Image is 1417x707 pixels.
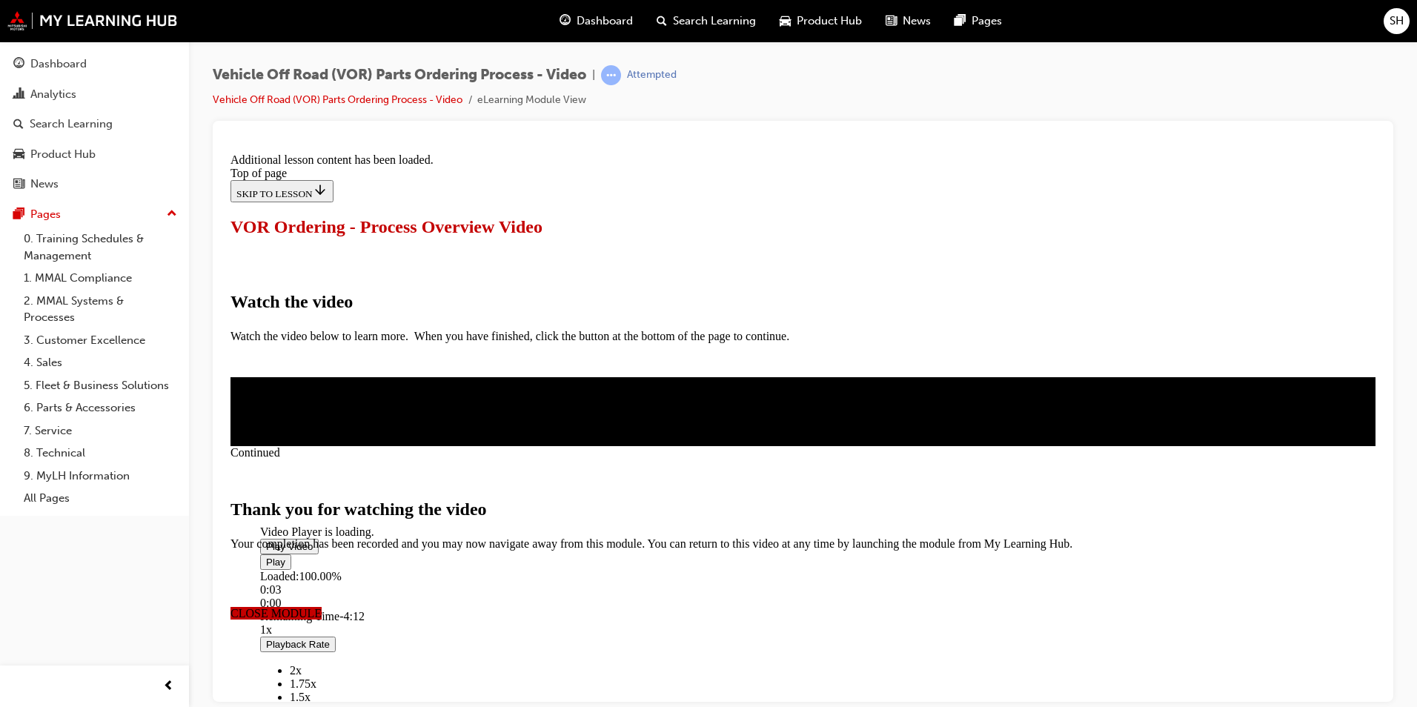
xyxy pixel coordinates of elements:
span: pages-icon [13,208,24,222]
h1: VOR Ordering - Process Overview Video [6,70,1151,90]
button: Pages [6,201,183,228]
strong: Thank you for watching the video [6,352,262,371]
a: Analytics [6,81,183,108]
a: 0. Training Schedules & Management [18,228,183,267]
div: Pages [30,206,61,223]
div: Top of page [6,19,1151,33]
span: Product Hub [797,13,862,30]
p: Watch the video below to learn more. When you have finished, click the button at the bottom of th... [6,182,1151,196]
a: News [6,170,183,198]
a: 9. MyLH Information [18,465,183,488]
div: Continued [6,299,1151,312]
span: News [903,13,931,30]
section: Lesson Header [6,70,1151,90]
span: search-icon [13,118,24,131]
div: News [30,176,59,193]
a: news-iconNews [874,6,943,36]
a: search-iconSearch Learning [645,6,768,36]
a: 6. Parts & Accessories [18,396,183,419]
a: 3. Customer Excellence [18,329,183,352]
span: search-icon [657,12,667,30]
span: pages-icon [955,12,966,30]
a: 2. MMAL Systems & Processes [18,290,183,329]
span: SKIP TO LESSON [12,41,103,52]
a: Vehicle Off Road (VOR) Parts Ordering Process - Video [213,93,462,106]
div: Additional lesson content has been loaded. [6,6,1151,19]
img: mmal [7,11,178,30]
div: Dashboard [30,56,87,73]
a: guage-iconDashboard [548,6,645,36]
button: SH [1384,8,1410,34]
span: CLOSE MODULE [6,459,97,472]
button: SKIP TO LESSON [6,33,109,55]
span: 1.25x [65,557,92,569]
span: up-icon [167,205,177,224]
div: Analytics [30,86,76,103]
span: news-icon [886,12,897,30]
span: chart-icon [13,88,24,102]
span: guage-icon [560,12,571,30]
span: prev-icon [163,677,174,696]
div: Search Learning [30,116,113,133]
a: 1. MMAL Compliance [18,267,183,290]
span: car-icon [780,12,791,30]
span: 1.5x [65,543,86,556]
a: car-iconProduct Hub [768,6,874,36]
span: 1.75x [65,530,92,542]
span: Vehicle Off Road (VOR) Parts Ordering Process - Video [213,67,586,84]
p: Your completion has been recorded and you may now navigate away from this module. You can return ... [6,390,1151,403]
span: | [592,67,595,84]
a: 4. Sales [18,351,183,374]
a: 5. Fleet & Business Solutions [18,374,183,397]
strong: Watch the video [6,145,128,164]
span: SH [1390,13,1404,30]
div: Video player [36,264,1121,265]
a: Dashboard [6,50,183,78]
span: news-icon [13,178,24,191]
a: 8. Technical [18,442,183,465]
span: Pages [972,13,1002,30]
span: car-icon [13,148,24,162]
a: Product Hub [6,141,183,168]
a: Search Learning [6,110,183,138]
main: Lesson content [6,70,1151,495]
a: All Pages [18,487,183,510]
a: pages-iconPages [943,6,1014,36]
div: Product Hub [30,146,96,163]
li: eLearning Module View [477,92,586,109]
span: learningRecordVerb_ATTEMPT-icon [601,65,621,85]
a: 7. Service [18,419,183,442]
span: Search Learning [673,13,756,30]
span: guage-icon [13,58,24,71]
div: Attempted [627,68,677,82]
span: Dashboard [577,13,633,30]
button: DashboardAnalyticsSearch LearningProduct HubNews [6,47,183,201]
